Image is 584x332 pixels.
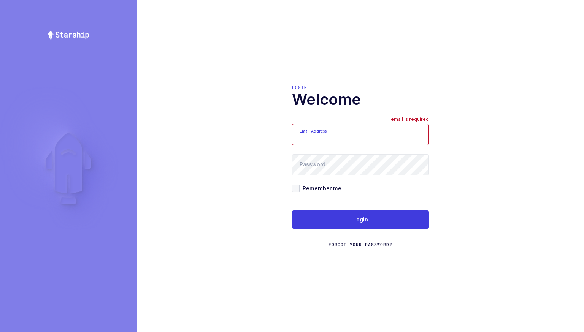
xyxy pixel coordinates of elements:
[292,90,429,109] h1: Welcome
[328,242,392,248] a: Forgot Your Password?
[391,116,429,124] div: email is required
[300,185,341,192] span: Remember me
[292,124,429,145] input: Email Address
[292,154,429,175] input: Password
[292,84,429,90] div: Login
[353,216,368,223] span: Login
[292,210,429,229] button: Login
[47,30,90,40] img: Starship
